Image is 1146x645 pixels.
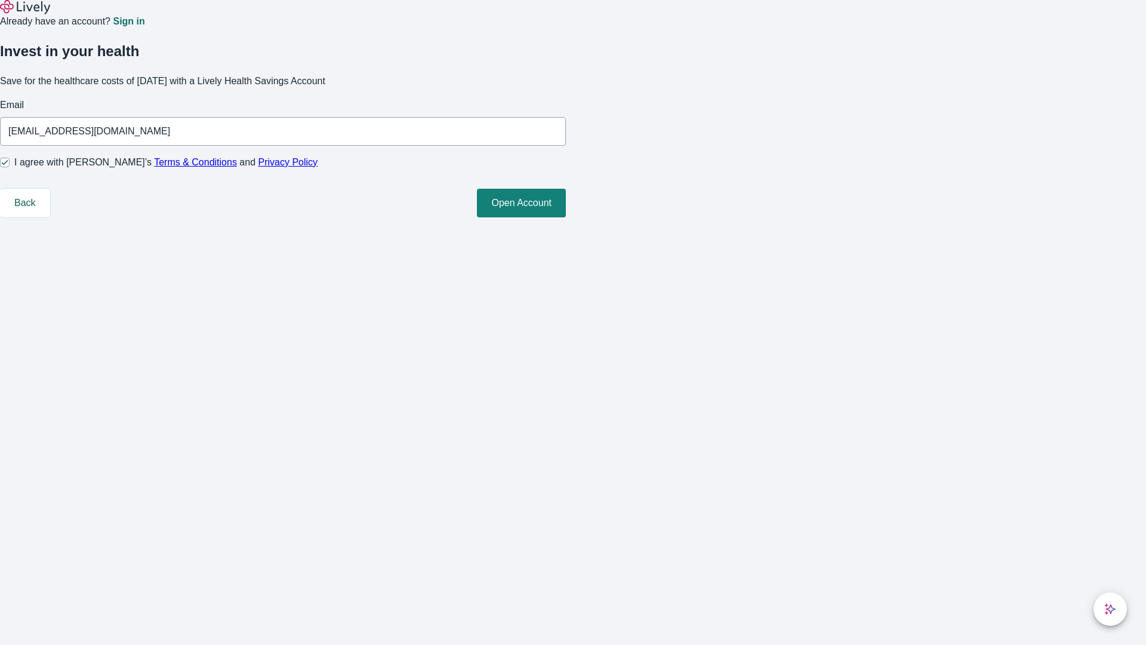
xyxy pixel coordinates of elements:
button: chat [1093,592,1127,626]
a: Privacy Policy [258,157,318,167]
svg: Lively AI Assistant [1104,603,1116,615]
span: I agree with [PERSON_NAME]’s and [14,155,318,170]
button: Open Account [477,189,566,217]
a: Terms & Conditions [154,157,237,167]
a: Sign in [113,17,144,26]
